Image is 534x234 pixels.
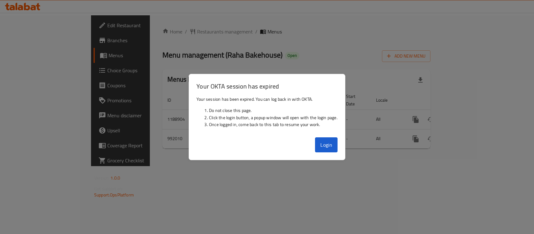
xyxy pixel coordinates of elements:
[209,107,338,114] li: Do not close this page.
[189,93,345,135] div: Your session has been expired. You can log back in with OKTA.
[196,82,338,91] h3: Your OKTA session has expired
[209,114,338,121] li: Click the login button, a popup window will open with the login page.
[315,137,338,152] button: Login
[209,121,338,128] li: Once logged in, come back to this tab to resume your work.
